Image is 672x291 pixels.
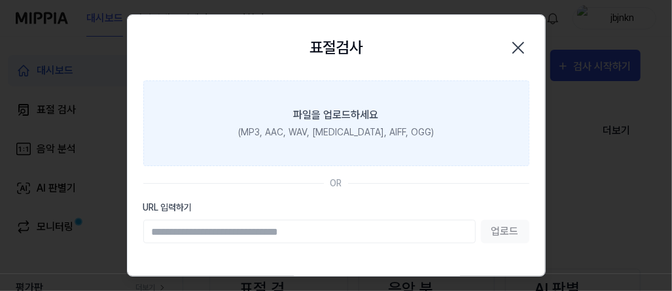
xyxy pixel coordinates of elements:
[294,107,379,123] div: 파일을 업로드하세요
[330,177,342,190] div: OR
[238,126,434,139] div: (MP3, AAC, WAV, [MEDICAL_DATA], AIFF, OGG)
[143,201,529,214] label: URL 입력하기
[309,36,363,60] h2: 표절검사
